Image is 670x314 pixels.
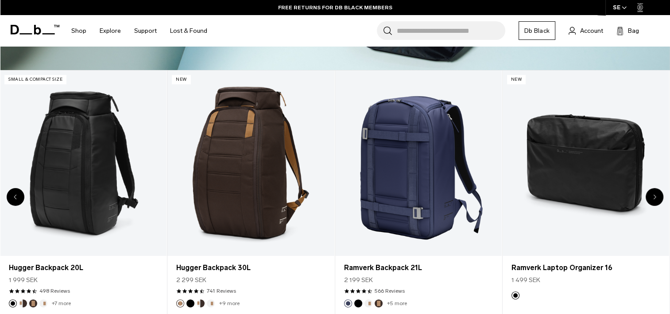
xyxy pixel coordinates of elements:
[176,275,206,285] span: 2 299 SEK
[172,75,191,84] p: New
[134,15,157,47] a: Support
[344,263,493,273] a: Ramverk Backpack 21L
[387,300,407,306] a: +5 more
[344,299,352,307] button: Blue Hour
[100,15,121,47] a: Explore
[335,71,502,256] a: Ramverk Backpack 21L
[364,299,372,307] button: Oatmilk
[503,71,669,256] a: Ramverk Laptop Organizer 16
[375,287,405,295] a: 566 reviews
[207,287,236,295] a: 741 reviews
[170,15,207,47] a: Lost & Found
[71,15,86,47] a: Shop
[207,299,215,307] button: Oatmilk
[9,299,17,307] button: Black Out
[176,263,325,273] a: Hugger Backpack 30L
[569,25,603,36] a: Account
[176,299,184,307] button: Espresso
[511,291,519,299] button: Black Out
[511,275,540,285] span: 1 499 SEK
[197,299,205,307] button: Cappuccino
[646,188,663,206] div: Next slide
[39,299,47,307] button: Oatmilk
[9,275,38,285] span: 1 999 SEK
[344,275,373,285] span: 2 199 SEK
[4,75,66,84] p: Small & Compact Size
[278,4,392,12] a: FREE RETURNS FOR DB BLACK MEMBERS
[167,71,334,256] a: Hugger Backpack 30L
[19,299,27,307] button: Cappuccino
[186,299,194,307] button: Black Out
[354,299,362,307] button: Black Out
[219,300,240,306] a: +9 more
[580,26,603,35] span: Account
[519,21,555,40] a: Db Black
[9,263,158,273] a: Hugger Backpack 20L
[39,287,70,295] a: 498 reviews
[511,263,660,273] a: Ramverk Laptop Organizer 16
[29,299,37,307] button: Espresso
[375,299,383,307] button: Espresso
[65,15,214,47] nav: Main Navigation
[616,25,639,36] button: Bag
[7,188,24,206] div: Previous slide
[628,26,639,35] span: Bag
[52,300,71,306] a: +7 more
[507,75,526,84] p: New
